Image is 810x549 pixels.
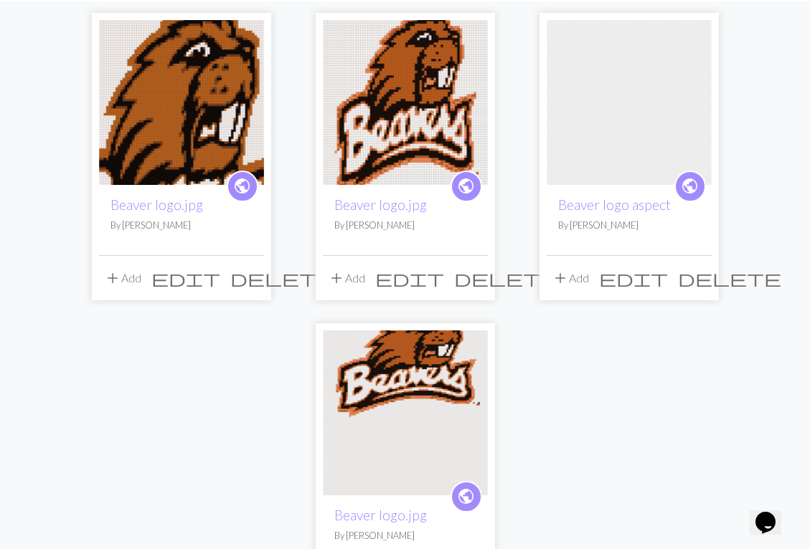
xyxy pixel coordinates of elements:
[674,171,706,202] a: public
[323,20,488,185] img: Beaver logo.jpg
[547,264,594,292] button: Add
[99,94,264,108] a: Beaver logo.jpg
[151,268,220,288] span: edit
[547,20,712,185] img: Beaver logo aspect
[323,94,488,108] a: Beaver logo.jpg
[375,269,444,287] i: Edit
[750,492,796,535] iframe: chat widget
[146,264,225,292] button: Edit
[673,264,786,292] button: Delete
[457,485,475,507] span: public
[454,268,557,288] span: delete
[457,482,475,511] i: public
[599,269,668,287] i: Edit
[225,264,339,292] button: Delete
[558,196,671,213] a: Beaver logo aspect
[334,196,427,213] a: Beaver logo.jpg
[552,268,569,288] span: add
[323,264,370,292] button: Add
[681,172,699,201] i: public
[681,175,699,197] span: public
[99,264,146,292] button: Add
[323,404,488,418] a: Beaver logo.jpg
[233,172,251,201] i: public
[370,264,449,292] button: Edit
[457,172,475,201] i: public
[449,264,562,292] button: Delete
[104,268,121,288] span: add
[451,481,482,512] a: public
[151,269,220,287] i: Edit
[457,175,475,197] span: public
[110,196,203,213] a: Beaver logo.jpg
[547,94,712,108] a: Beaver logo aspect
[334,507,427,523] a: Beaver logo.jpg
[230,268,334,288] span: delete
[227,171,258,202] a: public
[323,330,488,495] img: Beaver logo.jpg
[451,171,482,202] a: public
[599,268,668,288] span: edit
[594,264,673,292] button: Edit
[558,219,700,232] p: By [PERSON_NAME]
[233,175,251,197] span: public
[328,268,345,288] span: add
[334,529,476,543] p: By [PERSON_NAME]
[110,219,253,232] p: By [PERSON_NAME]
[678,268,781,288] span: delete
[334,219,476,232] p: By [PERSON_NAME]
[99,20,264,185] img: Beaver logo.jpg
[375,268,444,288] span: edit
